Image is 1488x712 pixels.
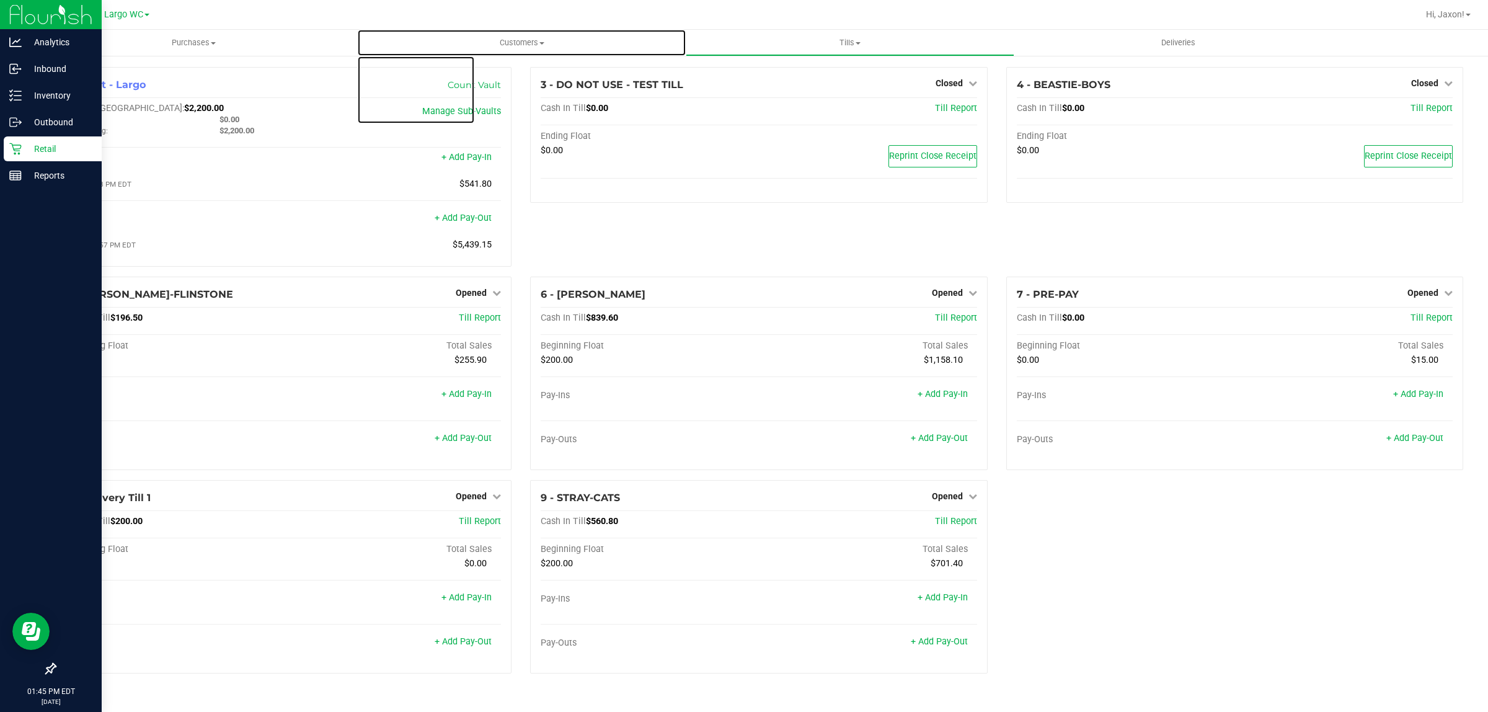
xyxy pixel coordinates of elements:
inline-svg: Inventory [9,89,22,102]
inline-svg: Retail [9,143,22,155]
span: $0.00 [586,103,608,113]
p: Inbound [22,61,96,76]
inline-svg: Reports [9,169,22,182]
span: Tills [686,37,1013,48]
span: Opened [932,491,963,501]
span: $200.00 [541,355,573,365]
span: Reprint Close Receipt [1365,151,1452,161]
inline-svg: Inbound [9,63,22,75]
p: Inventory [22,88,96,103]
span: Cash In [GEOGRAPHIC_DATA]: [65,103,184,113]
div: Beginning Float [1017,340,1235,352]
iframe: Resource center [12,613,50,650]
span: $1,158.10 [924,355,963,365]
div: Pay-Outs [541,638,759,649]
span: Opened [456,288,487,298]
span: $200.00 [110,516,143,527]
a: Customers [358,30,686,56]
a: Tills [686,30,1014,56]
span: 5 - [PERSON_NAME]-FLINSTONE [65,288,233,300]
div: Pay-Ins [65,390,283,401]
p: Analytics [22,35,96,50]
div: Ending Float [541,131,759,142]
a: Deliveries [1014,30,1342,56]
span: $0.00 [1017,145,1039,156]
span: Customers [358,37,686,48]
span: Opened [1407,288,1438,298]
span: Cash In Till [1017,103,1062,113]
a: Manage Sub-Vaults [422,106,501,117]
span: 9 - STRAY-CATS [541,492,620,504]
span: Opened [456,491,487,501]
div: Beginning Float [541,340,759,352]
div: Beginning Float [65,340,283,352]
span: $839.60 [586,313,618,323]
a: Till Report [1410,103,1453,113]
a: + Add Pay-In [918,389,968,399]
div: Beginning Float [541,544,759,555]
div: Total Sales [283,544,502,555]
p: Reports [22,168,96,183]
span: Cash In Till [541,313,586,323]
a: Till Report [459,313,501,323]
a: + Add Pay-In [441,592,492,603]
a: Purchases [30,30,358,56]
a: Till Report [935,103,977,113]
span: $0.00 [541,145,563,156]
a: + Add Pay-Out [1386,433,1443,443]
span: $0.00 [464,558,487,569]
span: Till Report [935,313,977,323]
div: Pay-Outs [65,638,283,649]
span: Cash In Till [1017,313,1062,323]
a: + Add Pay-Out [435,433,492,443]
span: Till Report [1410,313,1453,323]
div: Total Sales [759,340,977,352]
span: $0.00 [219,115,239,124]
p: [DATE] [6,697,96,706]
span: Deliveries [1145,37,1212,48]
a: Till Report [459,516,501,527]
span: 1 - Vault - Largo [65,79,146,91]
a: + Add Pay-Out [911,636,968,647]
span: $196.50 [110,313,143,323]
span: 3 - DO NOT USE - TEST TILL [541,79,683,91]
span: $0.00 [1062,313,1084,323]
span: Cash In Till [541,103,586,113]
span: Opened [932,288,963,298]
div: Pay-Outs [65,214,283,225]
inline-svg: Outbound [9,116,22,128]
div: Beginning Float [65,544,283,555]
a: Till Report [935,516,977,527]
div: Pay-Ins [65,153,283,164]
p: Retail [22,141,96,156]
span: 7 - PRE-PAY [1017,288,1079,300]
a: + Add Pay-Out [911,433,968,443]
div: Pay-Outs [1017,434,1235,445]
span: $0.00 [1017,355,1039,365]
div: Total Sales [1234,340,1453,352]
div: Ending Float [1017,131,1235,142]
a: + Add Pay-In [1393,389,1443,399]
span: $2,200.00 [219,126,254,135]
div: Pay-Ins [65,594,283,605]
span: $200.00 [541,558,573,569]
div: Total Sales [283,340,502,352]
div: Pay-Ins [1017,390,1235,401]
span: $15.00 [1411,355,1438,365]
span: Closed [936,78,963,88]
div: Pay-Ins [541,390,759,401]
span: Cash In Till [541,516,586,527]
div: Pay-Outs [65,434,283,445]
p: 01:45 PM EDT [6,686,96,697]
span: $560.80 [586,516,618,527]
div: Pay-Outs [541,434,759,445]
span: $701.40 [931,558,963,569]
span: Closed [1411,78,1438,88]
a: + Add Pay-Out [435,636,492,647]
a: + Add Pay-In [918,592,968,603]
p: Outbound [22,115,96,130]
